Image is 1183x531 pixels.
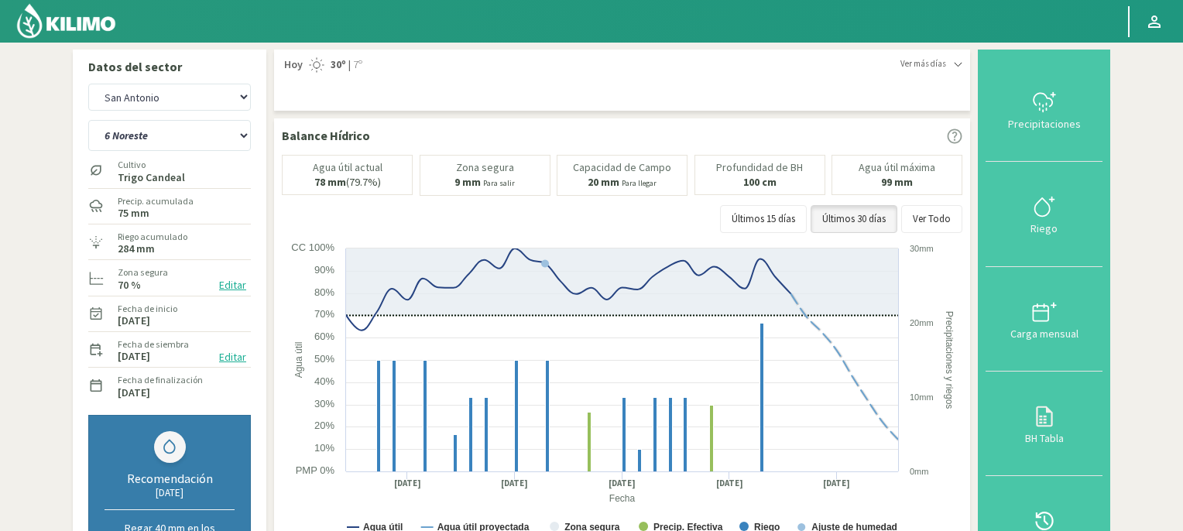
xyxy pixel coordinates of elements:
text: [DATE] [609,478,636,489]
label: Zona segura [118,265,168,279]
p: Datos del sector [88,57,251,76]
p: Agua útil actual [313,162,382,173]
div: BH Tabla [990,433,1098,444]
button: Carga mensual [986,267,1102,372]
label: Precip. acumulada [118,194,194,208]
b: 9 mm [454,175,481,189]
div: Riego [990,223,1098,234]
p: Capacidad de Campo [573,162,671,173]
b: 78 mm [314,175,346,189]
div: Carga mensual [990,328,1098,339]
b: 99 mm [881,175,913,189]
div: Recomendación [105,471,235,486]
strong: 30º [331,57,346,71]
label: [DATE] [118,316,150,326]
label: Fecha de finalización [118,373,203,387]
text: Fecha [609,493,636,504]
div: Precipitaciones [990,118,1098,129]
label: Cultivo [118,158,185,172]
text: CC 100% [291,242,334,253]
text: 80% [314,286,334,298]
text: Precipitaciones y riegos [944,310,955,409]
img: Kilimo [15,2,117,39]
b: 20 mm [588,175,619,189]
text: 40% [314,375,334,387]
span: 7º [351,57,362,73]
label: 70 % [118,280,141,290]
text: PMP 0% [296,464,335,476]
button: Editar [214,348,251,366]
button: Precipitaciones [986,57,1102,162]
button: Últimos 30 días [811,205,897,233]
text: 50% [314,353,334,365]
text: 10mm [910,392,934,402]
label: 75 mm [118,208,149,218]
text: [DATE] [501,478,528,489]
text: 10% [314,442,334,454]
label: Trigo Candeal [118,173,185,183]
button: Ver Todo [901,205,962,233]
b: 100 cm [743,175,777,189]
text: 20mm [910,318,934,327]
button: BH Tabla [986,372,1102,476]
span: Ver más días [900,57,946,70]
p: Agua útil máxima [859,162,935,173]
text: 20% [314,420,334,431]
text: [DATE] [394,478,421,489]
text: 0mm [910,467,928,476]
p: Zona segura [456,162,514,173]
small: Para salir [483,178,515,188]
label: [DATE] [118,351,150,361]
text: Agua útil [293,341,304,378]
button: Últimos 15 días [720,205,807,233]
text: [DATE] [716,478,743,489]
label: Fecha de inicio [118,302,177,316]
button: Editar [214,276,251,294]
label: Fecha de siembra [118,337,189,351]
text: 70% [314,308,334,320]
p: (79.7%) [314,176,381,188]
button: Riego [986,162,1102,266]
span: | [348,57,351,73]
text: 90% [314,264,334,276]
p: Profundidad de BH [716,162,803,173]
p: Balance Hídrico [282,126,370,145]
text: [DATE] [823,478,850,489]
text: 30% [314,398,334,409]
label: Riego acumulado [118,230,187,244]
label: [DATE] [118,388,150,398]
label: 284 mm [118,244,155,254]
text: 30mm [910,244,934,253]
text: 60% [314,331,334,342]
small: Para llegar [622,178,657,188]
div: [DATE] [105,486,235,499]
span: Hoy [282,57,303,73]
